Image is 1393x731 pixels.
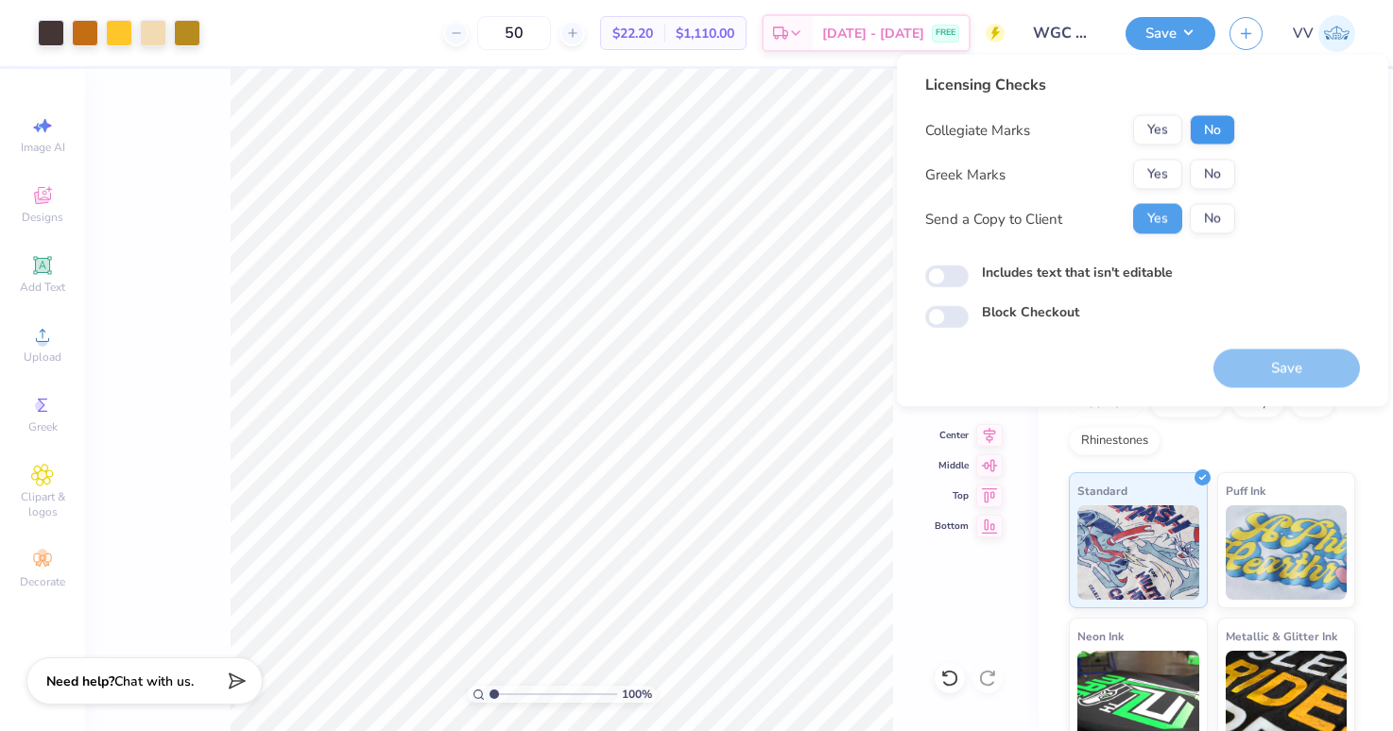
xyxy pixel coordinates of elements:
button: No [1190,115,1235,145]
button: No [1190,160,1235,190]
span: Clipart & logos [9,489,76,519]
span: VV [1293,23,1314,44]
span: $1,110.00 [676,24,734,43]
span: $22.20 [612,24,653,43]
img: Puff Ink [1226,505,1348,600]
button: Yes [1133,204,1182,234]
span: Add Text [20,280,65,295]
span: Neon Ink [1077,626,1124,646]
label: Block Checkout [982,302,1079,322]
span: Metallic & Glitter Ink [1226,626,1337,646]
button: Save [1126,17,1215,50]
span: Middle [935,459,969,472]
span: Top [935,489,969,502]
div: Rhinestones [1069,427,1161,455]
strong: Need help? [46,672,114,690]
button: Yes [1133,160,1182,190]
span: Upload [24,349,61,365]
span: Decorate [20,574,65,589]
img: Standard [1077,505,1199,600]
input: Untitled Design [1019,14,1111,52]
div: Collegiate Marks [925,119,1030,141]
label: Includes text that isn't editable [982,263,1173,282]
div: Send a Copy to Client [925,208,1062,229]
button: Yes [1133,115,1182,145]
span: Bottom [935,519,969,533]
div: Licensing Checks [925,74,1235,96]
div: Greek Marks [925,163,1006,185]
span: FREE [936,26,955,40]
span: Standard [1077,481,1127,501]
input: – – [477,16,551,50]
span: [DATE] - [DATE] [822,24,924,43]
span: Puff Ink [1226,481,1265,501]
span: Greek [28,419,58,434]
span: Chat with us. [114,672,194,690]
button: No [1190,204,1235,234]
img: Via Villanueva [1318,15,1355,52]
span: Image AI [21,140,65,155]
span: Center [935,429,969,442]
span: Designs [22,210,63,225]
span: 100 % [622,686,652,703]
a: VV [1293,15,1355,52]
